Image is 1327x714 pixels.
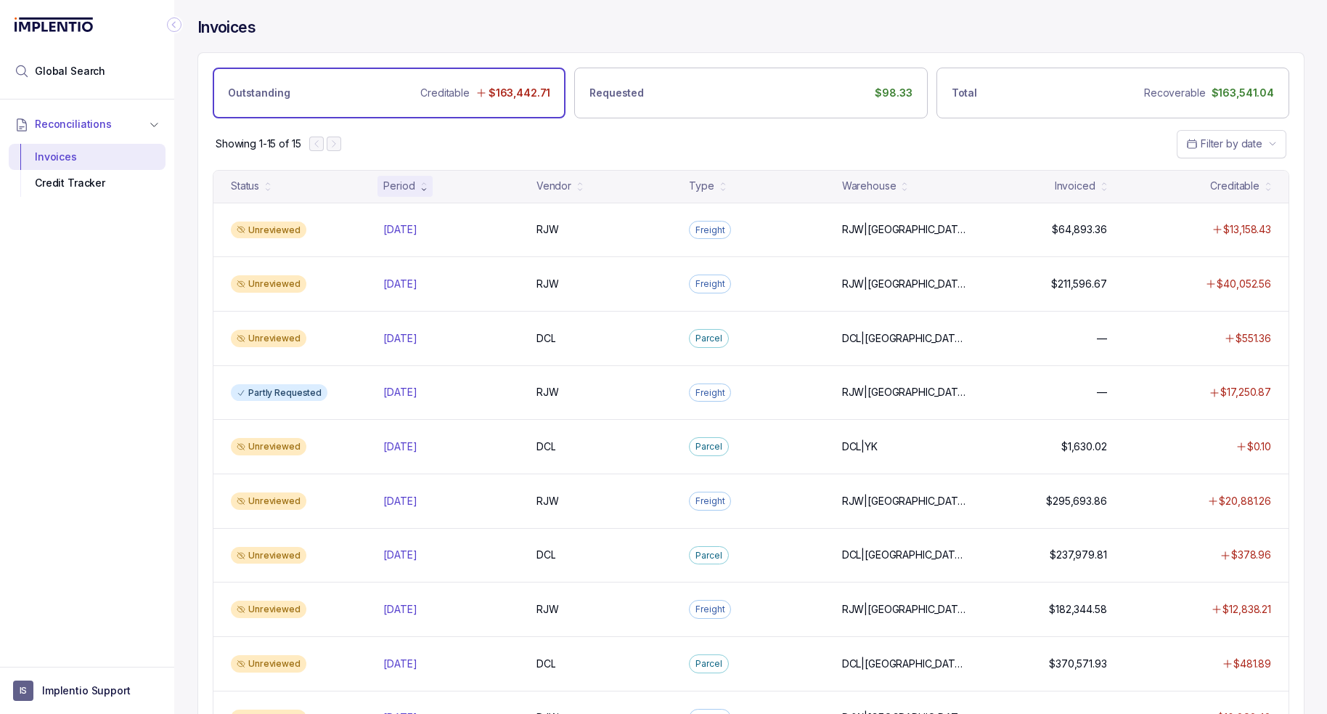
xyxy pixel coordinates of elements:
[383,179,415,193] div: Period
[383,385,417,399] p: [DATE]
[1217,277,1271,291] p: $40,052.56
[383,602,417,617] p: [DATE]
[231,601,306,618] div: Unreviewed
[1231,548,1271,562] p: $378.96
[1222,602,1271,617] p: $12,838.21
[20,170,154,196] div: Credit Tracker
[489,86,550,100] p: $163,442.71
[35,64,105,78] span: Global Search
[42,683,131,698] p: Implentio Support
[197,17,256,38] h4: Invoices
[1220,385,1271,399] p: $17,250.87
[228,86,290,100] p: Outstanding
[1051,277,1106,291] p: $211,596.67
[13,681,33,701] span: User initials
[1097,385,1107,399] p: —
[536,602,559,617] p: RJW
[536,657,556,671] p: DCL
[842,439,878,454] p: DCL|YK
[1219,494,1271,508] p: $20,881.26
[536,331,556,346] p: DCL
[231,547,306,564] div: Unreviewed
[13,681,161,701] button: User initialsImplentio Support
[536,277,559,291] p: RJW
[1052,222,1107,237] p: $64,893.36
[1223,222,1271,237] p: $13,158.43
[842,385,965,399] p: RJW|[GEOGRAPHIC_DATA]
[231,222,306,239] div: Unreviewed
[231,179,259,193] div: Status
[1212,86,1274,100] p: $163,541.04
[536,548,556,562] p: DCL
[842,331,965,346] p: DCL|[GEOGRAPHIC_DATA], DCL|LN
[383,494,417,508] p: [DATE]
[842,179,897,193] div: Warehouse
[20,144,154,170] div: Invoices
[1233,657,1271,671] p: $481.89
[695,439,722,454] p: Parcel
[536,222,559,237] p: RJW
[35,117,112,131] span: Reconciliations
[589,86,644,100] p: Requested
[695,657,722,671] p: Parcel
[695,386,724,400] p: Freight
[231,275,306,293] div: Unreviewed
[216,137,301,151] div: Remaining page entries
[231,330,306,347] div: Unreviewed
[695,223,724,238] p: Freight
[1050,548,1106,562] p: $237,979.81
[1097,331,1107,346] p: —
[1049,602,1106,617] p: $182,344.58
[1177,130,1286,158] button: Date Range Picker
[1049,657,1106,671] p: $370,571.93
[1046,494,1106,508] p: $295,693.86
[231,384,327,402] div: Partly Requested
[536,494,559,508] p: RJW
[216,137,301,151] p: Showing 1-15 of 15
[1236,331,1271,346] p: $551.36
[695,494,724,508] p: Freight
[1186,137,1262,151] search: Date Range Picker
[9,141,166,200] div: Reconciliations
[1144,86,1205,100] p: Recoverable
[689,179,714,193] div: Type
[842,222,965,237] p: RJW|[GEOGRAPHIC_DATA]
[231,438,306,455] div: Unreviewed
[383,439,417,454] p: [DATE]
[952,86,977,100] p: Total
[383,222,417,237] p: [DATE]
[536,179,571,193] div: Vendor
[231,655,306,673] div: Unreviewed
[536,385,559,399] p: RJW
[695,277,724,291] p: Freight
[231,492,306,510] div: Unreviewed
[536,439,556,454] p: DCL
[1055,179,1095,193] div: Invoiced
[383,331,417,346] p: [DATE]
[420,86,470,100] p: Creditable
[842,277,965,291] p: RJW|[GEOGRAPHIC_DATA]
[842,494,965,508] p: RJW|[GEOGRAPHIC_DATA]
[842,548,965,562] p: DCL|[GEOGRAPHIC_DATA], DCL|LN, DCL|YK
[1210,179,1259,193] div: Creditable
[875,86,912,100] p: $98.33
[383,657,417,671] p: [DATE]
[695,331,722,346] p: Parcel
[383,277,417,291] p: [DATE]
[1061,439,1107,454] p: $1,630.02
[1201,137,1262,150] span: Filter by date
[842,657,965,671] p: DCL|[GEOGRAPHIC_DATA], DCL|LN, DCL|YK
[695,548,722,563] p: Parcel
[383,548,417,562] p: [DATE]
[9,108,166,140] button: Reconciliations
[842,602,965,617] p: RJW|[GEOGRAPHIC_DATA]
[695,602,724,617] p: Freight
[166,16,183,33] div: Collapse Icon
[1247,439,1271,454] p: $0.10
